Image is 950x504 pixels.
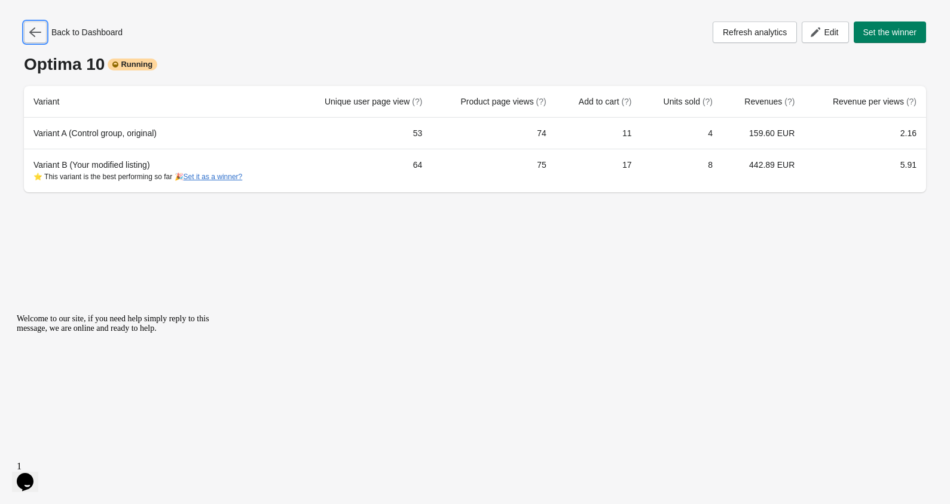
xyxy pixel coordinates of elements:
[723,27,787,37] span: Refresh analytics
[432,149,555,192] td: 75
[906,97,917,106] span: (?)
[5,5,220,24] div: Welcome to our site, if you need help simply reply to this message, we are online and ready to help.
[824,27,838,37] span: Edit
[461,97,546,106] span: Product page views
[621,97,631,106] span: (?)
[108,59,157,70] div: Running
[325,97,422,106] span: Unique user page view
[294,118,432,149] td: 53
[33,127,284,139] div: Variant A (Control group, original)
[24,21,123,43] div: Back to Dashboard
[784,97,795,106] span: (?)
[24,86,294,118] th: Variant
[33,159,284,183] div: Variant B (Your modified listing)
[432,118,555,149] td: 74
[294,149,432,192] td: 64
[536,97,546,106] span: (?)
[713,21,797,43] button: Refresh analytics
[412,97,422,106] span: (?)
[184,173,243,181] button: Set it as a winner?
[556,149,642,192] td: 17
[5,5,197,23] span: Welcome to our site, if you need help simply reply to this message, we are online and ready to help.
[556,118,642,149] td: 11
[702,97,713,106] span: (?)
[722,149,804,192] td: 442.89 EUR
[833,97,917,106] span: Revenue per views
[33,171,284,183] div: ⭐ This variant is the best performing so far 🎉
[804,118,926,149] td: 2.16
[802,21,848,43] button: Edit
[722,118,804,149] td: 159.60 EUR
[24,55,926,74] div: Optima 10
[12,456,50,492] iframe: chat widget
[642,118,722,149] td: 4
[664,97,713,106] span: Units sold
[863,27,917,37] span: Set the winner
[804,149,926,192] td: 5.91
[579,97,632,106] span: Add to cart
[744,97,795,106] span: Revenues
[12,309,227,450] iframe: chat widget
[642,149,722,192] td: 8
[854,21,927,43] button: Set the winner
